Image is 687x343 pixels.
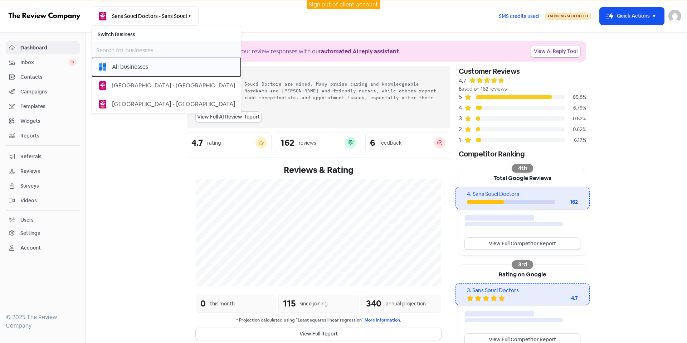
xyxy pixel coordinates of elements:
a: Contacts [6,71,80,84]
span: Dashboard [20,44,77,52]
a: 6feedback [365,132,450,153]
a: Dashboard [6,41,80,54]
a: Campaigns [6,85,80,98]
div: 4 [459,103,464,112]
button: View Full Report [196,328,441,340]
div: Users [20,216,34,224]
span: Videos [20,197,77,204]
div: Based on 162 reviews [459,85,586,93]
a: Inbox 0 [6,56,80,69]
div: Competitor Ranking [459,149,586,159]
div: since joining [300,300,328,308]
span: Surveys [20,182,77,190]
div: All businesses [112,63,148,71]
span: SMS credits used [499,13,539,20]
div: 2 [459,125,464,134]
div: 3 [459,114,464,123]
span: 0 [69,59,77,66]
div: Reviews & Rating [196,164,441,177]
a: Settings [6,227,80,240]
div: Total Google Reviews [459,168,586,187]
a: Sending Scheduled [545,12,591,20]
a: SMS credits used [493,12,545,19]
small: * Projection calculated using "Least squares linear regression". [196,317,441,324]
div: 5 [459,93,464,101]
div: 6.17% [565,136,586,144]
a: More information. [365,317,401,323]
a: View AI Reply Tool [531,45,580,57]
button: Sans Souci Doctors - Sans Souci [92,6,199,26]
div: Customer Reviews [459,66,586,77]
span: Campaigns [20,88,77,96]
div: © 2025 The Review Company [6,313,80,330]
div: rating [207,139,221,147]
a: Surveys [6,179,80,193]
a: Widgets [6,115,80,128]
div: 85.8% [565,93,586,101]
div: 4th [512,164,533,173]
div: 4.7 [191,139,203,147]
a: Templates [6,100,80,113]
a: View Full AI Review Report [196,112,261,122]
a: Sign out of client account [309,1,378,8]
div: Streamline your review responses with our . [209,47,400,56]
a: Videos [6,194,80,207]
div: 0.62% [565,126,586,133]
a: 162reviews [276,132,361,153]
div: Reviews for Sans Souci Doctors are mixed. Many praise caring and knowledgeable doctors like Dr. N... [196,81,441,107]
a: 4.7rating [187,132,272,153]
div: Account [20,244,41,252]
img: User [668,10,681,23]
div: 6.79% [565,104,586,112]
div: 162 [281,139,294,147]
div: Rating on Google [459,265,586,283]
div: 4.7 [549,294,578,302]
div: 0 [200,297,206,310]
div: feedback [379,139,401,147]
div: [GEOGRAPHIC_DATA] - [GEOGRAPHIC_DATA] [112,81,235,90]
div: [GEOGRAPHIC_DATA] - [GEOGRAPHIC_DATA] [112,100,235,108]
div: 6 [370,139,375,147]
div: 4. Sans Souci Doctors [467,190,578,198]
a: Users [6,213,80,227]
div: annual projection [386,300,426,308]
input: Search for businesses [92,43,241,57]
a: Reviews [6,165,80,178]
button: Quick Actions [600,8,664,25]
span: Referrals [20,153,77,160]
span: Templates [20,103,77,110]
div: 4.7 [459,77,466,85]
span: Widgets [20,117,77,125]
span: Reviews [20,168,77,175]
span: Inbox [20,59,69,66]
b: automated AI reply assistant [321,48,399,55]
div: 340 [366,297,381,310]
div: 3. Sans Souci Doctors [467,286,578,295]
a: Reports [6,129,80,142]
span: Sending Scheduled [550,14,588,18]
div: 3rd [512,260,533,269]
button: All businesses [92,58,241,76]
h6: Switch Business [92,26,241,43]
div: Settings [20,230,40,237]
div: 0.62% [565,115,586,122]
div: 162 [555,198,578,206]
a: View Full Competitor Report [465,238,580,250]
a: Referrals [6,150,80,163]
span: Reports [20,132,77,140]
div: reviews [299,139,316,147]
div: 115 [283,297,296,310]
button: [GEOGRAPHIC_DATA] - [GEOGRAPHIC_DATA] [92,95,241,113]
div: this month [210,300,235,308]
span: Contacts [20,73,77,81]
a: Account [6,241,80,255]
button: [GEOGRAPHIC_DATA] - [GEOGRAPHIC_DATA] [92,76,241,95]
div: 1 [459,136,464,144]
